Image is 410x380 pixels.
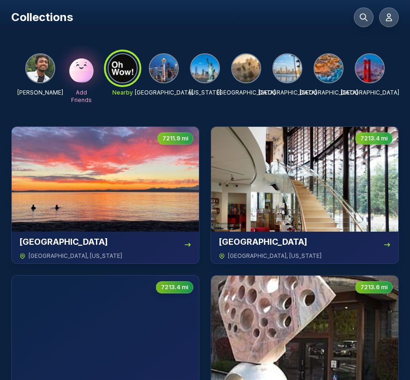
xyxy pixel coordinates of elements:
[273,54,301,82] img: San Diego
[211,127,398,232] img: Bainbridge Island Museum of Art
[112,89,133,96] p: Nearby
[360,284,388,291] span: 7213.6 mi
[12,127,199,232] img: Golden Gardens Park
[191,54,219,82] img: New York
[162,135,188,142] span: 7211.9 mi
[228,252,322,260] span: [GEOGRAPHIC_DATA] , [US_STATE]
[217,89,276,96] p: [GEOGRAPHIC_DATA]
[19,235,108,248] h3: [GEOGRAPHIC_DATA]
[258,89,317,96] p: [GEOGRAPHIC_DATA]
[17,89,63,96] p: [PERSON_NAME]
[300,89,358,96] p: [GEOGRAPHIC_DATA]
[315,54,343,82] img: Orange County
[66,89,96,104] p: Add Friends
[135,89,193,96] p: [GEOGRAPHIC_DATA]
[11,10,73,25] h1: Collections
[26,54,54,82] img: NIKHIL AGARWAL
[189,89,221,96] p: [US_STATE]
[341,89,399,96] p: [GEOGRAPHIC_DATA]
[356,54,384,82] img: San Francisco
[360,135,388,142] span: 7213.4 mi
[219,235,307,248] h3: [GEOGRAPHIC_DATA]
[161,284,188,291] span: 7213.4 mi
[66,53,96,83] img: Add Friends
[29,252,122,260] span: [GEOGRAPHIC_DATA] , [US_STATE]
[150,54,178,82] img: Seattle
[232,54,260,82] img: Los Angeles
